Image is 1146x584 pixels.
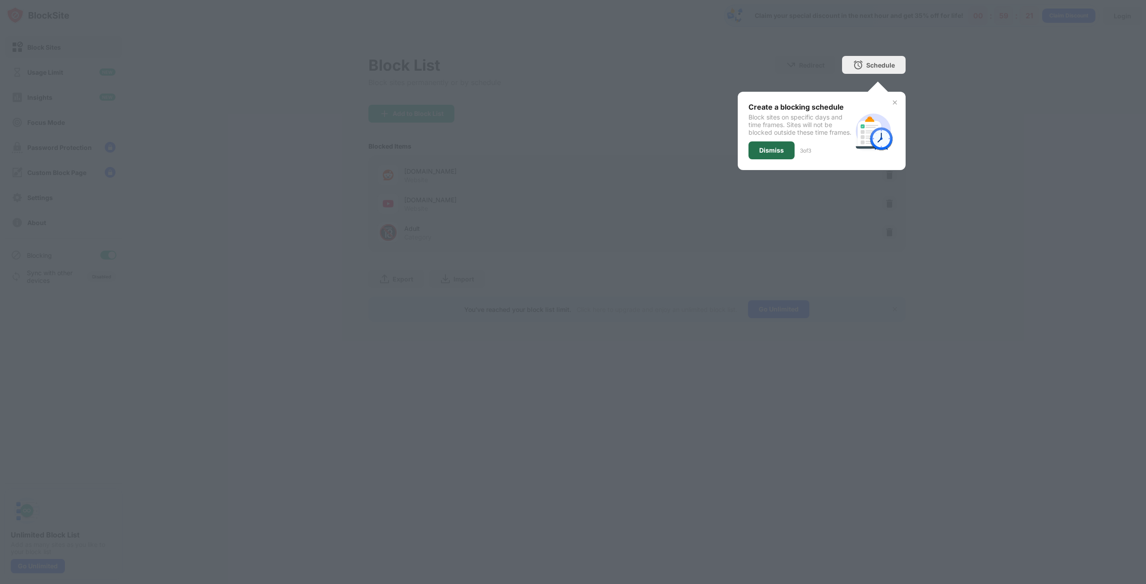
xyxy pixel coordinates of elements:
[852,110,895,153] img: schedule.svg
[748,113,852,136] div: Block sites on specific days and time frames. Sites will not be blocked outside these time frames.
[800,147,811,154] div: 3 of 3
[759,147,784,154] div: Dismiss
[866,61,895,69] div: Schedule
[891,99,898,106] img: x-button.svg
[748,102,852,111] div: Create a blocking schedule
